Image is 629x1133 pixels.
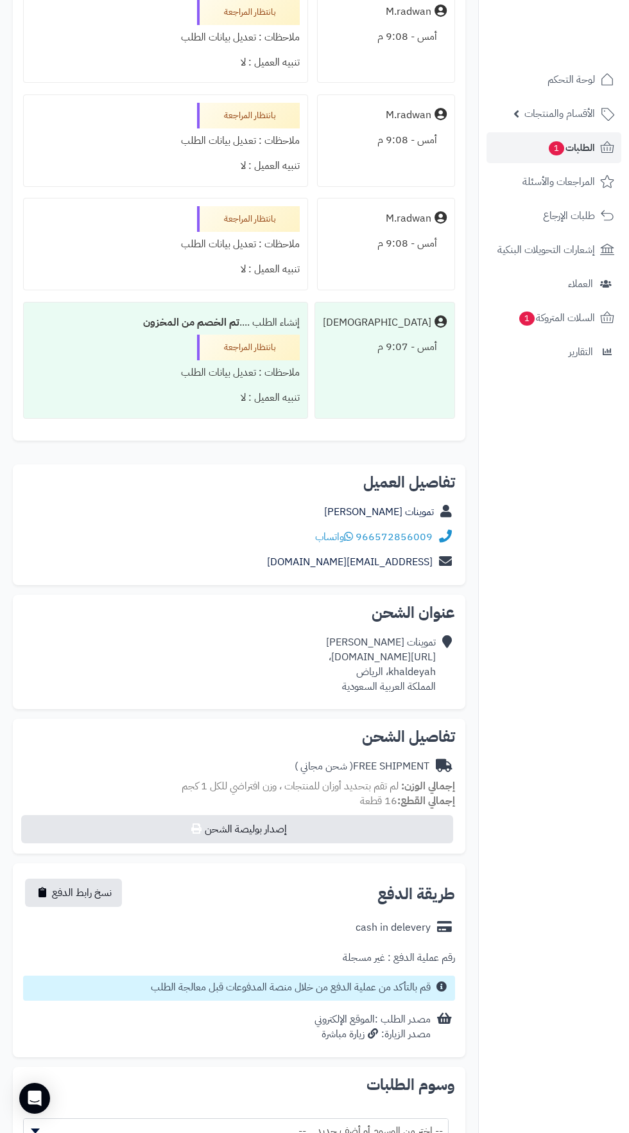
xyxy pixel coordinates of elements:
div: ملاحظات : تعديل بيانات الطلب [31,25,300,50]
div: ملاحظات : تعديل بيانات الطلب [31,232,300,257]
button: إصدار بوليصة الشحن [21,815,453,843]
span: المراجعات والأسئلة [522,173,595,191]
div: أمس - 9:08 م [325,24,447,49]
small: 16 قطعة [360,793,455,809]
a: التقارير [487,337,621,367]
span: لوحة التحكم [547,71,595,89]
div: تنبيه العميل : لا [31,385,300,410]
div: مصدر الزيارة: زيارة مباشرة [314,1027,431,1042]
div: تنبيه العميل : لا [31,257,300,282]
a: تموينات [PERSON_NAME] [324,504,434,520]
h2: وسوم الطلبات [23,1077,455,1093]
span: ( شحن مجاني ) [295,759,353,774]
span: نسخ رابط الدفع [52,885,112,900]
strong: إجمالي الوزن: [401,778,455,794]
img: logo-2.png [542,34,617,61]
span: العملاء [568,275,593,293]
div: FREE SHIPMENT [295,759,429,774]
span: الأقسام والمنتجات [524,105,595,123]
div: أمس - 9:08 م [325,128,447,153]
a: 966572856009 [356,529,433,545]
div: أمس - 9:07 م [323,335,447,360]
div: تموينات [PERSON_NAME] [URL][DOMAIN_NAME]، khaldeyah، الرياض المملكة العربية السعودية [326,635,436,694]
div: تنبيه العميل : لا [31,154,300,179]
a: واتساب [315,529,353,545]
div: cash in delevery [356,920,431,935]
strong: إجمالي القطع: [397,793,455,809]
button: نسخ رابط الدفع [25,879,122,907]
div: تنبيه العميل : لا [31,50,300,75]
div: إنشاء الطلب .... [31,310,300,335]
a: السلات المتروكة1 [487,303,621,333]
span: طلبات الإرجاع [543,207,595,225]
a: المراجعات والأسئلة [487,166,621,197]
div: M.radwan [386,211,431,226]
div: ملاحظات : تعديل بيانات الطلب [31,128,300,154]
h2: طريقة الدفع [377,886,455,902]
div: بانتظار المراجعة [197,335,300,360]
a: العملاء [487,268,621,299]
div: ملاحظات : تعديل بيانات الطلب [31,360,300,385]
span: إشعارات التحويلات البنكية [497,241,595,259]
h2: عنوان الشحن [23,605,455,620]
a: إشعارات التحويلات البنكية [487,234,621,265]
div: رقم عملية الدفع : غير مسجلة [343,951,455,965]
div: [DEMOGRAPHIC_DATA] [323,315,431,330]
span: التقارير [569,343,593,361]
span: 1 [549,141,564,155]
div: Open Intercom Messenger [19,1083,50,1114]
h2: تفاصيل الشحن [23,729,455,744]
a: [EMAIL_ADDRESS][DOMAIN_NAME] [267,554,433,570]
a: الطلبات1 [487,132,621,163]
div: M.radwan [386,108,431,123]
b: تم الخصم من المخزون [143,315,239,330]
span: 1 [519,312,535,326]
div: مصدر الطلب :الموقع الإلكتروني [314,1012,431,1042]
span: السلات المتروكة [518,309,595,327]
span: الطلبات [547,139,595,157]
span: لم تقم بتحديد أوزان للمنتجات ، وزن افتراضي للكل 1 كجم [182,778,399,794]
div: بانتظار المراجعة [197,206,300,232]
a: طلبات الإرجاع [487,200,621,231]
small: قم بالتأكد من عملية الدفع من خلال منصة المدفوعات قبل معالجة الطلب [151,979,431,995]
h2: تفاصيل العميل [23,475,455,490]
div: أمس - 9:08 م [325,231,447,256]
a: لوحة التحكم [487,64,621,95]
div: بانتظار المراجعة [197,103,300,128]
div: M.radwan [386,4,431,19]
